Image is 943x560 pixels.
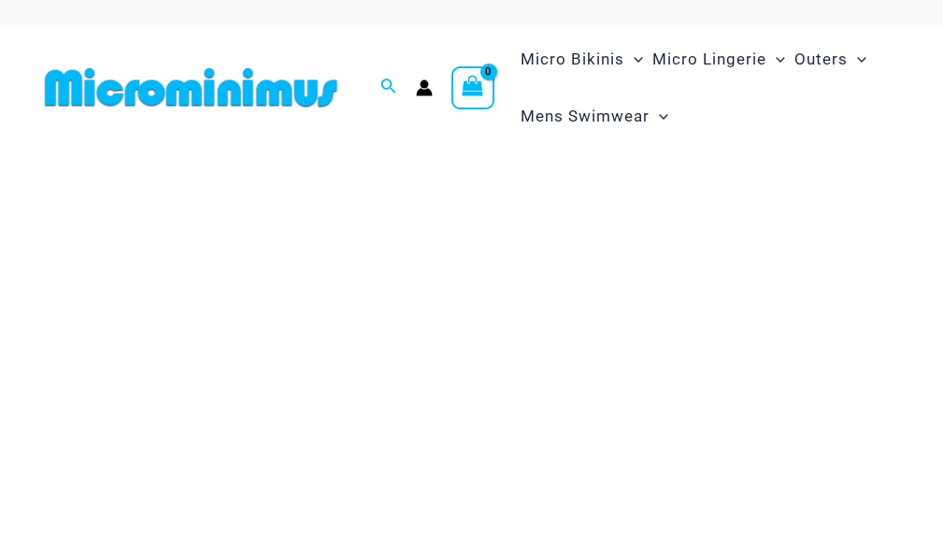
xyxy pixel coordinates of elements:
a: Micro BikinisMenu ToggleMenu Toggle [516,31,648,88]
span: Micro Lingerie [652,36,766,83]
span: Menu Toggle [650,93,668,140]
span: Micro Bikinis [521,36,624,83]
img: MM SHOP LOGO FLAT [37,66,345,108]
span: Menu Toggle [848,36,866,83]
span: Outers [794,36,848,83]
a: Micro LingerieMenu ToggleMenu Toggle [648,31,790,88]
a: Mens SwimwearMenu ToggleMenu Toggle [516,88,673,145]
a: Account icon link [416,79,433,96]
a: Search icon link [380,76,397,99]
a: OutersMenu ToggleMenu Toggle [790,31,871,88]
span: Menu Toggle [624,36,643,83]
span: Menu Toggle [766,36,785,83]
nav: Site Navigation [513,28,906,148]
span: Mens Swimwear [521,93,650,140]
a: View Shopping Cart, empty [451,66,494,109]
